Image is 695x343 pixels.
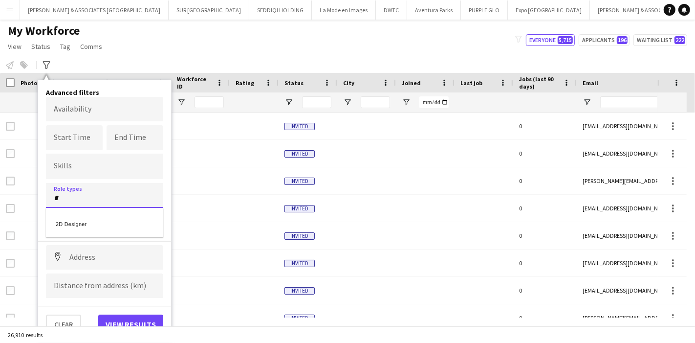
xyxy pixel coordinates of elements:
[249,0,312,20] button: SEDDIQI HOLDING
[46,315,81,334] button: Clear
[169,0,249,20] button: SUR [GEOGRAPHIC_DATA]
[312,0,376,20] button: La Mode en Images
[461,0,508,20] button: PURPLE GLO
[508,0,590,20] button: Expo [GEOGRAPHIC_DATA]
[20,0,169,20] button: [PERSON_NAME] & ASSOCIATES [GEOGRAPHIC_DATA]
[98,315,163,334] button: View results
[376,0,407,20] button: DWTC
[590,0,695,20] button: [PERSON_NAME] & ASSOCIATES KSA
[407,0,461,20] button: Aventura Parks
[46,211,163,234] div: 2D Designer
